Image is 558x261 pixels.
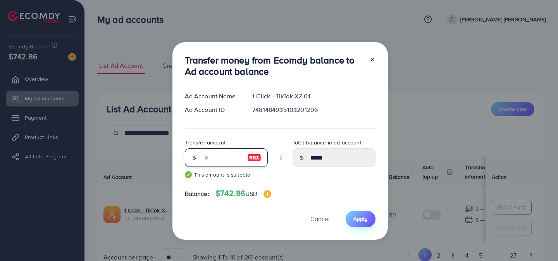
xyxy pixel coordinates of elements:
small: This amount is suitable [185,171,268,179]
h4: $742.86 [215,189,272,198]
img: image [263,190,271,198]
img: image [247,153,261,162]
label: Transfer amount [185,139,226,146]
iframe: Chat [525,226,552,255]
button: Apply [346,211,375,227]
div: Ad Account Name [179,92,246,101]
span: Cancel [310,215,330,223]
span: Apply [353,215,368,223]
div: 1 Click - TikTok XZ 01 [246,92,381,101]
img: guide [185,171,192,178]
div: Ad Account ID [179,105,246,114]
h3: Transfer money from Ecomdy balance to Ad account balance [185,55,363,77]
button: Cancel [301,211,339,227]
div: 7481484935103201296 [246,105,381,114]
span: Balance: [185,189,209,198]
span: USD [245,189,257,198]
label: Total balance in ad account [293,139,362,146]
